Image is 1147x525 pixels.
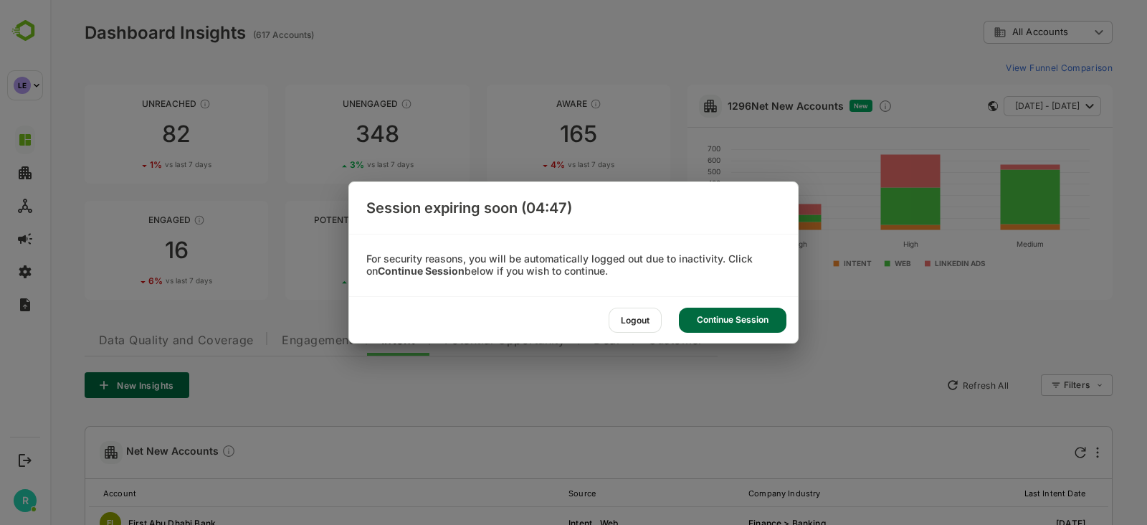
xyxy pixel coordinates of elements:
div: 0 % [500,275,564,286]
span: vs last 7 days [115,275,162,286]
a: Active OpportunityThese accounts have open opportunities which might be at any of the Sales Stage... [437,201,620,300]
div: Discover new accounts within your ICP surging on configured topics, or visiting your website anon... [171,444,186,460]
span: [DATE] - [DATE] [965,97,1029,115]
text: 500 [657,167,670,176]
div: Unengaged [235,98,419,109]
div: These accounts have just entered the buying cycle and need further nurturing [540,98,551,110]
div: Logout [609,308,662,333]
div: Session expiring soon (04:47) [349,182,798,234]
div: 82 [34,123,218,146]
span: Customer [598,335,653,346]
div: 16 [34,239,218,262]
text: 400 [657,179,670,187]
span: Intent [331,335,366,346]
div: 1 % [100,159,161,170]
div: Aware [437,98,620,109]
text: High [852,240,867,249]
div: 4 % [500,159,564,170]
div: 0 [437,239,620,262]
div: Dashboard Insights [34,22,196,43]
div: Discover new ICP-fit accounts showing engagement — via intent surges, anonymous website visits, L... [828,99,842,113]
span: All Accounts [962,27,1018,37]
a: UnengagedThese accounts have not shown enough engagement and need nurturing3483%vs last 7 days [235,85,419,184]
div: 6 % [98,275,162,286]
div: These accounts have not shown enough engagement and need nurturing [351,98,362,110]
text: 0 [666,224,670,233]
text: 200 [657,202,670,210]
button: New Insights [34,372,139,398]
div: Active Opportunity [437,214,620,225]
div: These accounts have not been engaged with for a defined time period [149,98,161,110]
div: Engaged [34,214,218,225]
th: Company Industry [698,480,878,507]
text: Medium [966,240,994,248]
span: New [804,102,818,110]
text: 300 [657,190,670,199]
div: Potential Opportunity [235,214,419,225]
div: 348 [235,123,419,146]
div: Continue Session [679,308,786,333]
div: These accounts have open opportunities which might be at any of the Sales Stages [573,214,584,226]
div: 3 % [300,159,363,170]
div: For security reasons, you will be automatically logged out due to inactivity. Click on below if y... [349,253,798,278]
span: vs last 7 days [518,275,564,286]
text: Very High [724,240,757,249]
div: 0 % [300,275,363,286]
span: Deal [543,335,569,346]
a: Potential OpportunityThese accounts are MQAs and can be passed on to Inside Sales60%vs last 7 days [235,201,419,300]
text: 100 [659,213,670,222]
span: Data Quality and Coverage [49,335,203,346]
div: All Accounts [933,19,1062,47]
span: Potential Opportunity [394,335,515,346]
div: These accounts are MQAs and can be passed on to Inside Sales [380,214,391,226]
span: vs last 7 days [518,159,564,170]
span: vs last 7 days [317,275,363,286]
text: 700 [657,144,670,153]
span: Net New Accounts [76,444,186,460]
div: More [1046,447,1049,458]
div: Filters [1014,379,1039,390]
span: Engagement [232,335,303,346]
div: All Accounts [943,26,1039,39]
th: Source [518,480,698,507]
ag: (617 Accounts) [203,29,268,40]
div: 6 [235,239,419,262]
span: vs last 7 days [115,159,161,170]
button: View Funnel Comparison [950,56,1062,79]
th: Last Intent Date [878,480,1058,507]
a: UnreachedThese accounts have not been engaged with for a defined time period821%vs last 7 days [34,85,218,184]
a: EngagedThese accounts are warm, further nurturing would qualify them to MQAs166%vs last 7 days [34,201,218,300]
div: This card does not support filter and segments [938,101,948,111]
div: Refresh [1024,447,1036,458]
span: vs last 7 days [317,159,363,170]
a: 1296Net New Accounts [677,100,794,112]
th: Account [39,480,518,507]
div: 165 [437,123,620,146]
div: These accounts are warm, further nurturing would qualify them to MQAs [143,214,155,226]
div: Unreached [34,98,218,109]
a: AwareThese accounts have just entered the buying cycle and need further nurturing1654%vs last 7 days [437,85,620,184]
button: [DATE] - [DATE] [953,96,1051,116]
div: Filters [1012,372,1062,398]
text: 600 [657,156,670,164]
b: Continue Session [378,265,465,277]
button: Refresh All [890,374,965,397]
